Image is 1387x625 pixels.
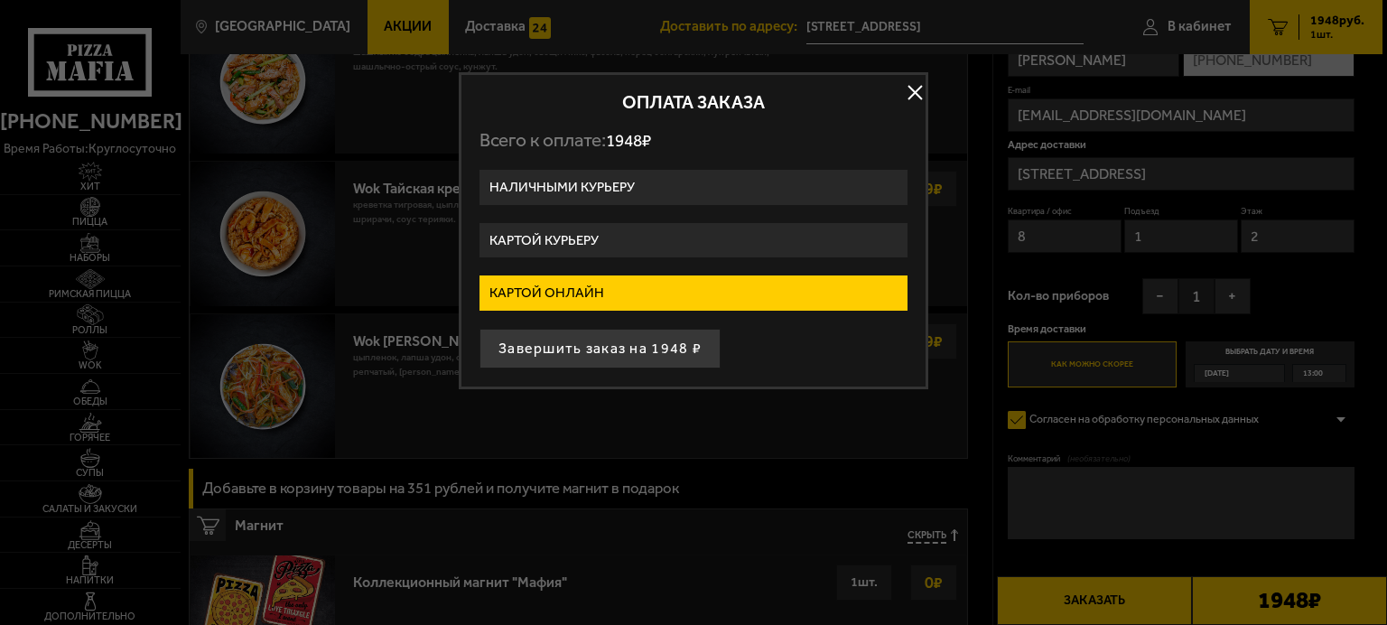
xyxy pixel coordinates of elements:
label: Картой онлайн [479,275,908,311]
label: Наличными курьеру [479,170,908,205]
label: Картой курьеру [479,223,908,258]
button: Завершить заказ на 1948 ₽ [479,329,721,368]
h2: Оплата заказа [479,93,908,111]
span: 1948 ₽ [606,130,651,151]
p: Всего к оплате: [479,129,908,152]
